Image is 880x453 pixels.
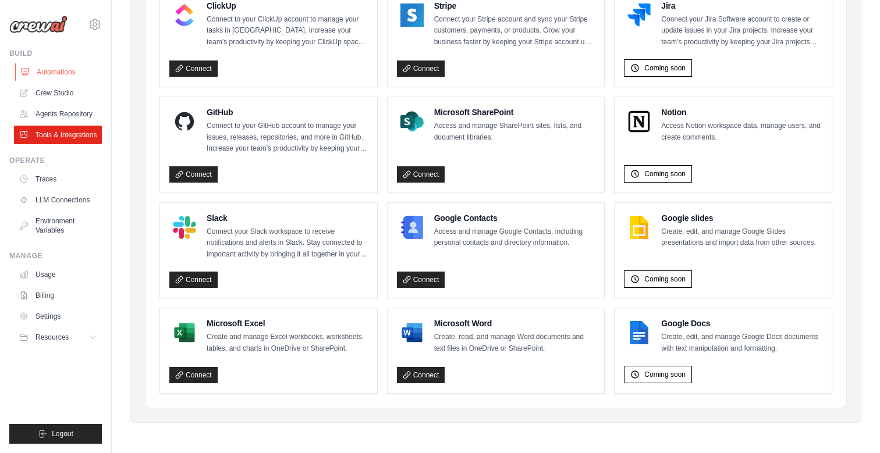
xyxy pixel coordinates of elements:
a: Connect [397,60,445,77]
img: Slack Logo [173,216,196,239]
h4: Google Contacts [434,212,595,224]
h4: Microsoft SharePoint [434,106,595,118]
span: Coming soon [644,63,686,73]
h4: Google slides [661,212,822,224]
button: Resources [14,328,102,347]
img: Microsoft Word Logo [400,321,424,344]
a: Agents Repository [14,105,102,123]
a: Connect [397,367,445,383]
span: Resources [36,333,69,342]
p: Access and manage Google Contacts, including personal contacts and directory information. [434,226,595,249]
a: Settings [14,307,102,326]
img: Logo [9,16,68,33]
p: Access and manage SharePoint sites, lists, and document libraries. [434,120,595,143]
span: Logout [52,429,73,438]
button: Logout [9,424,102,444]
h4: Microsoft Word [434,318,595,329]
img: Jira Logo [627,3,651,27]
img: Google Docs Logo [627,321,651,344]
span: Coming soon [644,274,686,284]
img: GitHub Logo [173,110,196,133]
img: Google Contacts Logo [400,216,424,239]
img: Microsoft SharePoint Logo [400,110,424,133]
p: Create, edit, and manage Google Slides presentations and import data from other sources. [661,226,822,249]
img: Microsoft Excel Logo [173,321,196,344]
p: Connect to your ClickUp account to manage your tasks in [GEOGRAPHIC_DATA]. Increase your team’s p... [207,14,368,48]
a: Environment Variables [14,212,102,240]
a: Connect [169,367,218,383]
a: Tools & Integrations [14,126,102,144]
span: Coming soon [644,169,686,179]
p: Create, read, and manage Word documents and text files in OneDrive or SharePoint. [434,331,595,354]
img: Stripe Logo [400,3,424,27]
h4: Slack [207,212,368,224]
img: ClickUp Logo [173,3,196,27]
p: Connect to your GitHub account to manage your issues, releases, repositories, and more in GitHub.... [207,120,368,155]
a: Billing [14,286,102,305]
div: Operate [9,156,102,165]
a: Connect [169,60,218,77]
h4: Google Docs [661,318,822,329]
div: Manage [9,251,102,261]
h4: Notion [661,106,822,118]
h4: Microsoft Excel [207,318,368,329]
h4: GitHub [207,106,368,118]
p: Connect your Slack workspace to receive notifications and alerts in Slack. Stay connected to impo... [207,226,368,261]
p: Connect your Stripe account and sync your Stripe customers, payments, or products. Grow your busi... [434,14,595,48]
a: Connect [169,272,218,288]
a: Crew Studio [14,84,102,102]
div: Build [9,49,102,58]
span: Coming soon [644,370,686,379]
a: Automations [15,63,103,81]
p: Create, edit, and manage Google Docs documents with text manipulation and formatting. [661,331,822,354]
a: LLM Connections [14,191,102,209]
p: Create and manage Excel workbooks, worksheets, tables, and charts in OneDrive or SharePoint. [207,331,368,354]
p: Access Notion workspace data, manage users, and create comments. [661,120,822,143]
a: Traces [14,170,102,188]
img: Google slides Logo [627,216,651,239]
a: Connect [169,166,218,183]
a: Connect [397,166,445,183]
a: Usage [14,265,102,284]
p: Connect your Jira Software account to create or update issues in your Jira projects. Increase you... [661,14,822,48]
a: Connect [397,272,445,288]
img: Notion Logo [627,110,651,133]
